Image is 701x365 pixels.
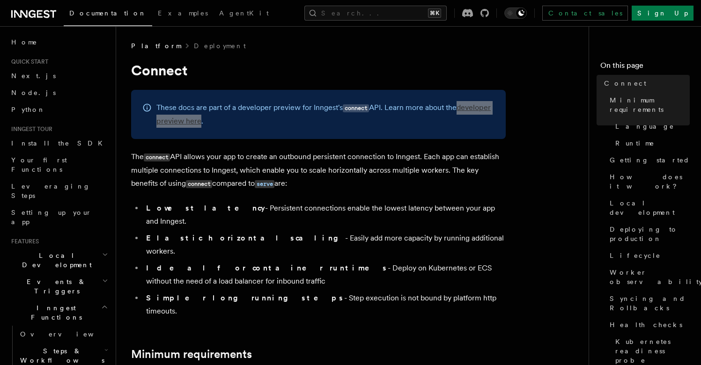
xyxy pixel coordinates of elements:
[610,294,690,313] span: Syncing and Rollbacks
[7,34,110,51] a: Home
[146,263,388,272] strong: Ideal for container runtimes
[131,150,506,190] p: The API allows your app to create an outbound persistent connection to Inngest. Each app can esta...
[7,178,110,204] a: Leveraging Steps
[610,198,690,217] span: Local development
[610,320,682,329] span: Health checks
[632,6,694,21] a: Sign Up
[146,293,344,302] strong: Simpler long running steps
[542,6,628,21] a: Contact sales
[131,41,181,51] span: Platform
[156,101,494,128] p: These docs are part of a developer preview for Inngest's API. Learn more about the .
[600,60,690,75] h4: On this page
[612,135,690,152] a: Runtime
[610,225,690,243] span: Deploying to production
[11,106,45,113] span: Python
[143,292,506,318] li: - Step execution is not bound by platform http timeouts.
[11,72,56,80] span: Next.js
[504,7,527,19] button: Toggle dark mode
[615,122,674,131] span: Language
[604,79,646,88] span: Connect
[143,262,506,288] li: - Deploy on Kubernetes or ECS without the need of a load balancer for inbound traffic
[194,41,246,51] a: Deployment
[304,6,447,21] button: Search...⌘K
[7,247,110,273] button: Local Development
[7,273,110,299] button: Events & Triggers
[606,264,690,290] a: Worker observability
[7,303,101,322] span: Inngest Functions
[606,152,690,168] a: Getting started
[146,234,345,242] strong: Elastic horizontal scaling
[7,58,48,66] span: Quick start
[606,195,690,221] a: Local development
[214,3,274,25] a: AgentKit
[144,153,170,161] code: connect
[600,75,690,92] a: Connect
[7,125,52,133] span: Inngest tour
[7,152,110,178] a: Your first Functions
[219,9,269,17] span: AgentKit
[69,9,147,17] span: Documentation
[7,67,110,84] a: Next.js
[11,209,92,226] span: Setting up your app
[7,251,102,270] span: Local Development
[131,62,506,79] h1: Connect
[11,156,67,173] span: Your first Functions
[186,180,212,188] code: connect
[606,316,690,333] a: Health checks
[131,348,252,361] a: Minimum requirements
[7,299,110,326] button: Inngest Functions
[7,84,110,101] a: Node.js
[610,155,690,165] span: Getting started
[610,251,661,260] span: Lifecycle
[343,104,369,112] code: connect
[64,3,152,26] a: Documentation
[428,8,441,18] kbd: ⌘K
[11,37,37,47] span: Home
[143,202,506,228] li: - Persistent connections enable the lowest latency between your app and Inngest.
[146,204,265,212] strong: Lowest latency
[11,139,108,147] span: Install the SDK
[255,179,274,188] a: serve
[16,346,104,365] span: Steps & Workflows
[615,337,690,365] span: Kubernetes readiness probe
[610,95,690,114] span: Minimum requirements
[606,221,690,247] a: Deploying to production
[255,180,274,188] code: serve
[606,290,690,316] a: Syncing and Rollbacks
[606,92,690,118] a: Minimum requirements
[11,182,90,199] span: Leveraging Steps
[606,168,690,195] a: How does it work?
[7,238,39,245] span: Features
[20,330,117,338] span: Overview
[11,89,56,96] span: Node.js
[615,139,655,148] span: Runtime
[152,3,214,25] a: Examples
[7,135,110,152] a: Install the SDK
[143,232,506,258] li: - Easily add more capacity by running additional workers.
[612,118,690,135] a: Language
[16,326,110,343] a: Overview
[7,277,102,296] span: Events & Triggers
[606,247,690,264] a: Lifecycle
[7,204,110,230] a: Setting up your app
[610,172,690,191] span: How does it work?
[158,9,208,17] span: Examples
[7,101,110,118] a: Python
